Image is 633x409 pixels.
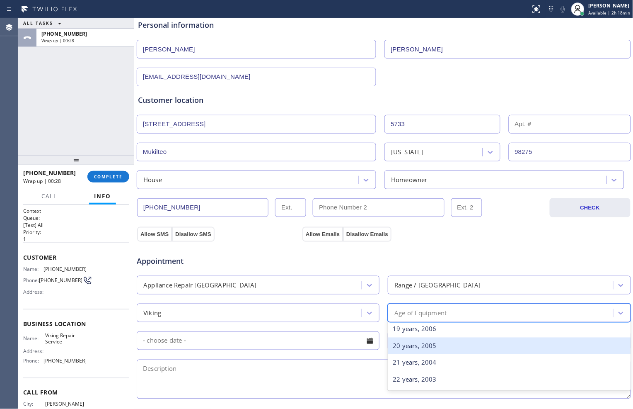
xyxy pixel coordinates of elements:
[172,227,215,242] button: Disallow SMS
[394,280,481,290] div: Range / [GEOGRAPHIC_DATA]
[41,38,74,44] span: Wrap up | 00:28
[557,3,569,15] button: Mute
[137,331,379,350] input: - choose date -
[391,175,428,185] div: Homeowner
[23,20,53,26] span: ALL TASKS
[137,256,300,267] span: Appointment
[23,266,43,272] span: Name:
[138,19,630,31] div: Personal information
[343,227,391,242] button: Disallow Emails
[589,10,631,16] span: Available | 2h 18min
[313,198,444,217] input: Phone Number 2
[23,389,129,397] span: Call From
[550,198,631,217] button: CHECK
[23,178,61,185] span: Wrap up | 00:28
[143,175,162,185] div: House
[137,40,376,58] input: First Name
[89,188,116,204] button: Info
[23,358,43,364] span: Phone:
[23,289,45,295] span: Address:
[87,171,129,183] button: COMPLETE
[23,207,129,214] h1: Context
[394,308,447,318] div: Age of Equipment
[589,2,631,9] div: [PERSON_NAME]
[384,40,631,58] input: Last Name
[23,229,129,236] h2: Priority:
[137,115,376,134] input: Address
[451,198,482,217] input: Ext. 2
[391,147,423,157] div: [US_STATE]
[45,401,87,407] span: [PERSON_NAME]
[509,115,631,134] input: Apt. #
[143,280,257,290] div: Appliance Repair [GEOGRAPHIC_DATA]
[94,192,111,200] span: Info
[23,253,129,261] span: Customer
[275,198,306,217] input: Ext.
[23,277,39,283] span: Phone:
[388,338,631,355] div: 20 years, 2005
[23,236,129,243] p: 1
[388,388,631,405] div: 23 years, 2002
[302,227,343,242] button: Allow Emails
[23,348,45,354] span: Address:
[43,358,87,364] span: [PHONE_NUMBER]
[23,214,129,222] h2: Queue:
[94,174,123,180] span: COMPLETE
[18,18,70,28] button: ALL TASKS
[36,188,62,204] button: Call
[23,320,129,328] span: Business location
[45,332,87,345] span: Viking Repair Service
[137,198,268,217] input: Phone Number
[41,192,57,200] span: Call
[388,321,631,338] div: 19 years, 2006
[23,335,45,341] span: Name:
[138,95,630,106] div: Customer location
[39,277,82,283] span: [PHONE_NUMBER]
[23,169,76,177] span: [PHONE_NUMBER]
[23,401,45,407] span: City:
[384,115,500,134] input: Street #
[137,143,376,161] input: City
[43,266,87,272] span: [PHONE_NUMBER]
[137,227,172,242] button: Allow SMS
[137,68,376,86] input: Email
[388,371,631,388] div: 22 years, 2003
[509,143,631,161] input: ZIP
[41,30,87,37] span: [PHONE_NUMBER]
[23,222,129,229] p: [Test] All
[143,308,161,318] div: Viking
[388,354,631,371] div: 21 years, 2004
